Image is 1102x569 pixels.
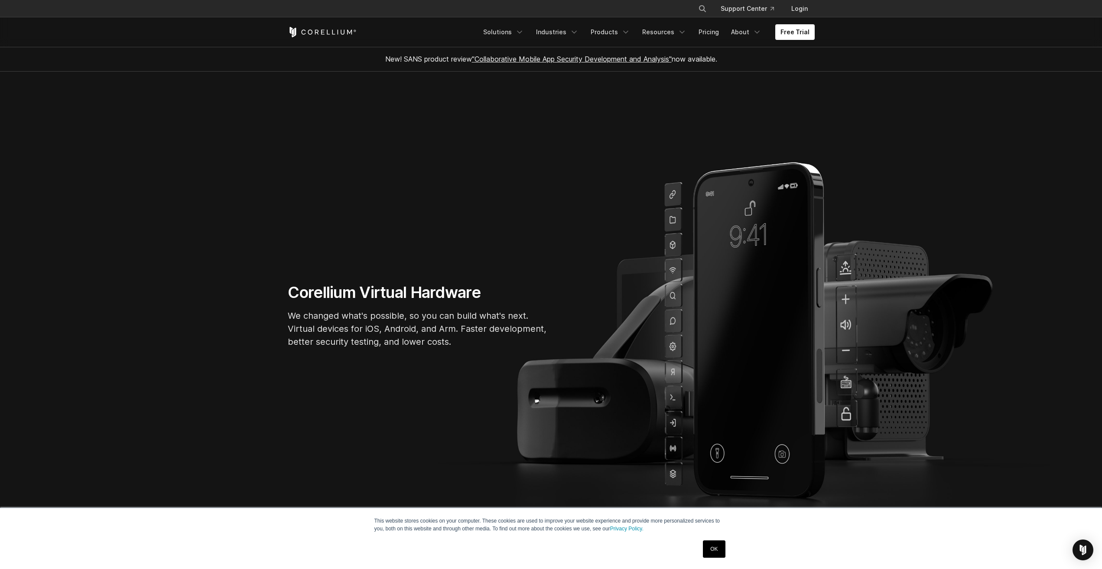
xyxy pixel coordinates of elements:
[374,517,728,533] p: This website stores cookies on your computer. These cookies are used to improve your website expe...
[714,1,781,16] a: Support Center
[585,24,635,40] a: Products
[385,55,717,63] span: New! SANS product review now available.
[688,1,815,16] div: Navigation Menu
[478,24,815,40] div: Navigation Menu
[288,27,357,37] a: Corellium Home
[478,24,529,40] a: Solutions
[472,55,672,63] a: "Collaborative Mobile App Security Development and Analysis"
[1073,540,1093,560] div: Open Intercom Messenger
[610,526,644,532] a: Privacy Policy.
[288,309,548,348] p: We changed what's possible, so you can build what's next. Virtual devices for iOS, Android, and A...
[693,24,724,40] a: Pricing
[775,24,815,40] a: Free Trial
[703,540,725,558] a: OK
[695,1,710,16] button: Search
[726,24,767,40] a: About
[637,24,692,40] a: Resources
[288,283,548,302] h1: Corellium Virtual Hardware
[531,24,584,40] a: Industries
[784,1,815,16] a: Login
